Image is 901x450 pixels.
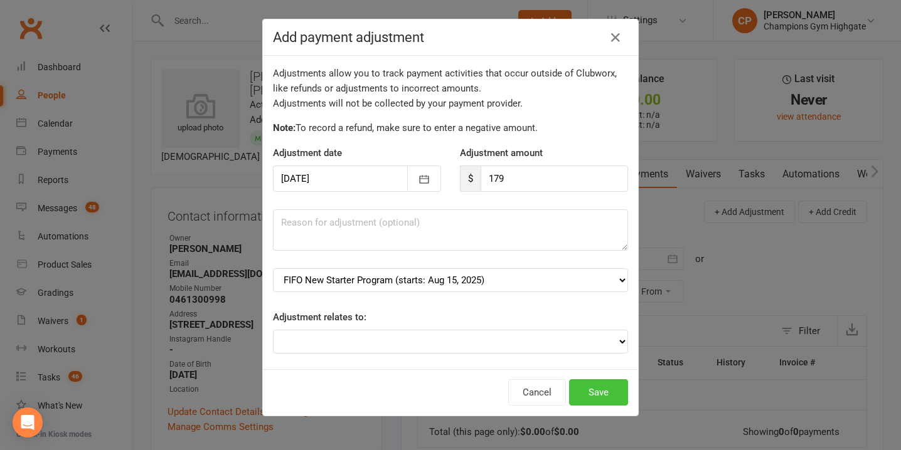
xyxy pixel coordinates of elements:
[460,145,543,160] label: Adjustment amount
[273,122,296,133] strong: Note:
[460,165,481,192] span: $
[508,379,566,406] button: Cancel
[605,28,626,48] button: Close
[273,120,628,135] p: To record a refund, make sure to enter a negative amount.
[569,379,628,406] button: Save
[273,66,628,111] div: Adjustments allow you to track payment activities that occur outside of Clubworx, like refunds or...
[273,310,366,325] label: Adjustment relates to:
[13,407,43,437] div: Open Intercom Messenger
[273,145,342,160] label: Adjustment date
[273,29,628,45] h4: Add payment adjustment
